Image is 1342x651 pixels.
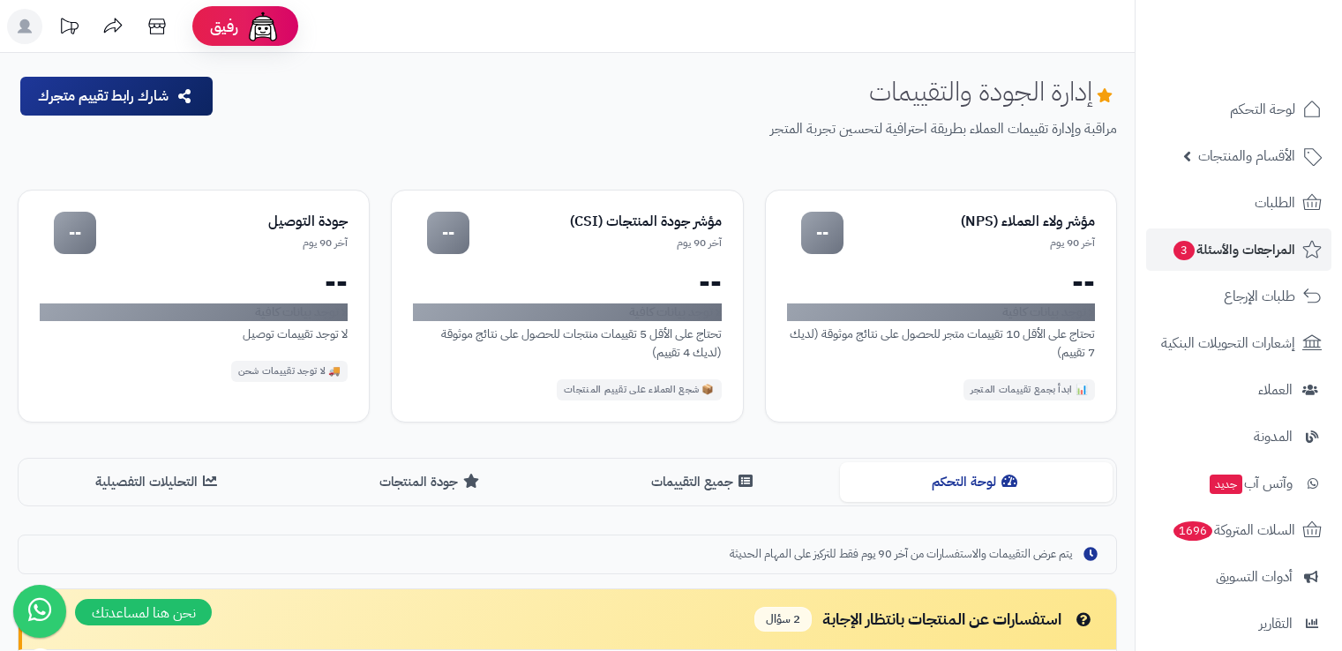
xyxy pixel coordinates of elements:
[840,462,1113,502] button: لوحة التحكم
[1146,88,1331,131] a: لوحة التحكم
[1146,182,1331,224] a: الطلبات
[413,303,721,321] div: لا توجد بيانات كافية
[787,303,1095,321] div: لا توجد بيانات كافية
[1230,97,1295,122] span: لوحة التحكم
[843,236,1095,251] div: آخر 90 يوم
[1146,322,1331,364] a: إشعارات التحويلات البنكية
[1146,369,1331,411] a: العملاء
[1259,611,1293,636] span: التقارير
[427,212,469,254] div: --
[1146,556,1331,598] a: أدوات التسويق
[245,9,281,44] img: ai-face.png
[1173,521,1212,541] span: 1696
[801,212,843,254] div: --
[469,236,721,251] div: آخر 90 يوم
[1255,191,1295,215] span: الطلبات
[47,9,91,49] a: تحديثات المنصة
[754,607,1095,632] div: استفسارات عن المنتجات بانتظار الإجابة
[963,379,1095,400] div: 📊 ابدأ بجمع تقييمات المتجر
[231,361,349,382] div: 🚚 لا توجد تقييمات شحن
[1146,415,1331,458] a: المدونة
[413,268,721,296] div: --
[1146,602,1331,645] a: التقارير
[96,212,348,232] div: جودة التوصيل
[1210,475,1242,494] span: جديد
[40,325,348,343] div: لا توجد تقييمات توصيل
[1198,144,1295,168] span: الأقسام والمنتجات
[295,462,567,502] button: جودة المنتجات
[1216,565,1293,589] span: أدوات التسويق
[1161,331,1295,355] span: إشعارات التحويلات البنكية
[869,77,1117,106] h1: إدارة الجودة والتقييمات
[1146,509,1331,551] a: السلات المتروكة1696
[40,303,348,321] div: لا توجد بيانات كافية
[1173,241,1195,260] span: 3
[843,212,1095,232] div: مؤشر ولاء العملاء (NPS)
[210,16,238,37] span: رفيق
[787,325,1095,362] div: تحتاج على الأقل 10 تقييمات متجر للحصول على نتائج موثوقة (لديك 7 تقييم)
[40,268,348,296] div: --
[557,379,722,400] div: 📦 شجع العملاء على تقييم المنتجات
[1146,275,1331,318] a: طلبات الإرجاع
[1146,462,1331,505] a: وآتس آبجديد
[413,325,721,362] div: تحتاج على الأقل 5 تقييمات منتجات للحصول على نتائج موثوقة (لديك 4 تقييم)
[1172,518,1295,542] span: السلات المتروكة
[1254,424,1293,449] span: المدونة
[730,546,1072,563] span: يتم عرض التقييمات والاستفسارات من آخر 90 يوم فقط للتركيز على المهام الحديثة
[96,236,348,251] div: آخر 90 يوم
[787,268,1095,296] div: --
[1208,471,1293,496] span: وآتس آب
[567,462,840,502] button: جميع التقييمات
[20,77,213,116] button: شارك رابط تقييم متجرك
[754,607,812,632] span: 2 سؤال
[229,119,1117,139] p: مراقبة وإدارة تقييمات العملاء بطريقة احترافية لتحسين تجربة المتجر
[1146,228,1331,271] a: المراجعات والأسئلة3
[1258,378,1293,402] span: العملاء
[1172,237,1295,262] span: المراجعات والأسئلة
[1224,284,1295,309] span: طلبات الإرجاع
[22,462,295,502] button: التحليلات التفصيلية
[54,212,96,254] div: --
[469,212,721,232] div: مؤشر جودة المنتجات (CSI)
